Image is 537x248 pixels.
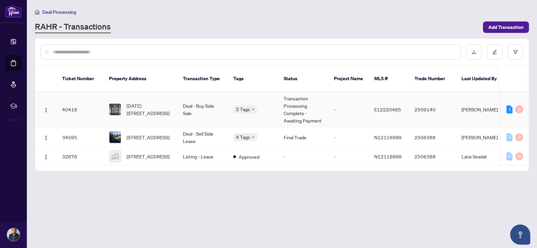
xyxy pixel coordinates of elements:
td: Latai Seadat [456,148,506,165]
td: Deal - Sell Side Lease [178,127,228,148]
td: 32876 [57,148,104,165]
button: filter [508,44,523,60]
td: 2509140 [409,92,456,127]
span: down [251,136,255,139]
div: 0 [515,105,523,113]
td: [PERSON_NAME] [456,92,506,127]
th: Trade Number [409,66,456,92]
span: E12220465 [374,106,401,112]
img: thumbnail-img [109,132,121,143]
td: - [329,148,369,165]
td: 2506388 [409,127,456,148]
td: - [278,148,329,165]
img: Profile Icon [7,228,20,241]
button: edit [487,44,502,60]
span: [DATE][STREET_ADDRESS] [127,102,172,117]
td: Final Trade [278,127,329,148]
th: MLS # [369,66,409,92]
span: down [251,108,255,111]
span: [STREET_ADDRESS] [127,153,169,160]
th: Tags [228,66,278,92]
th: Last Updated By [456,66,506,92]
div: 0 [506,133,512,141]
button: download [466,44,482,60]
th: Ticket Number [57,66,104,92]
div: 0 [515,152,523,160]
span: Add Transaction [488,22,524,33]
span: N12116999 [374,134,402,140]
img: thumbnail-img [109,104,121,115]
span: [STREET_ADDRESS] [127,134,169,141]
span: Deal Processing [42,9,76,15]
a: RAHR - Transactions [35,21,111,33]
span: filter [513,50,518,54]
td: 40416 [57,92,104,127]
span: 4 Tags [236,133,250,141]
button: Logo [41,132,51,143]
th: Project Name [329,66,369,92]
img: thumbnail-img [109,151,121,162]
img: Logo [43,107,49,113]
span: home [35,10,40,14]
td: Deal - Buy Side Sale [178,92,228,127]
span: 2 Tags [236,105,250,113]
td: Listing - Lease [178,148,228,165]
th: Status [278,66,329,92]
button: Open asap [510,225,530,245]
td: 34595 [57,127,104,148]
span: N12116999 [374,153,402,159]
span: edit [492,50,497,54]
div: 1 [506,105,512,113]
img: Logo [43,154,49,160]
td: 2506388 [409,148,456,165]
button: Logo [41,151,51,162]
img: Logo [43,135,49,141]
div: 0 [506,152,512,160]
th: Transaction Type [178,66,228,92]
span: download [472,50,476,54]
button: Logo [41,104,51,115]
td: Transaction Processing Complete - Awaiting Payment [278,92,329,127]
th: Property Address [104,66,178,92]
button: Add Transaction [483,21,529,33]
img: logo [5,5,21,17]
div: 0 [515,133,523,141]
td: [PERSON_NAME] [456,127,506,148]
td: - [329,127,369,148]
span: Approved [239,153,259,160]
td: - [329,92,369,127]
